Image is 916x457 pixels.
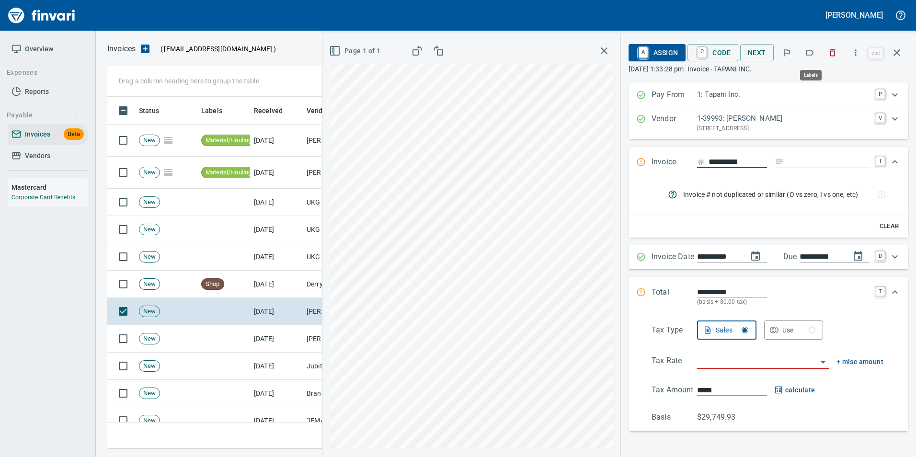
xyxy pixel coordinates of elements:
div: Expand [629,83,908,107]
span: Assign [636,45,678,61]
td: [PERSON_NAME] (1-39993) [303,298,399,325]
button: CCode [687,44,738,61]
span: calculate [775,384,815,396]
a: Reports [8,81,88,103]
span: New [139,252,160,262]
svg: Invoice description [775,157,784,167]
p: Invoice [652,156,697,169]
p: Vendor [652,113,697,133]
a: Corporate Card Benefits [11,194,75,201]
h5: [PERSON_NAME] [825,10,883,20]
td: [PERSON_NAME] Transport Inc (1-11004) [303,157,399,189]
span: [EMAIL_ADDRESS][DOMAIN_NAME] [163,44,273,54]
a: Finvari [6,4,78,27]
td: [DATE] [250,189,303,216]
span: New [139,334,160,343]
td: UKG Inc. (1-39403) [303,243,399,271]
button: Page 1 of 1 [327,42,384,60]
p: 1: Tapani Inc. [697,89,870,100]
td: "[EMAIL_ADDRESS][DOMAIN_NAME]" <[EMAIL_ADDRESS][DOMAIN_NAME]> [303,407,399,434]
span: Overview [25,43,53,55]
td: UKG AR <[EMAIL_ADDRESS][DOMAIN_NAME]> [303,189,399,216]
button: Payable [3,106,83,124]
span: Shop [202,280,224,289]
p: Pay From [652,89,697,102]
span: New [139,362,160,371]
a: Overview [8,38,88,60]
td: [DATE] [250,243,303,271]
span: Vendors [25,150,50,162]
button: [PERSON_NAME] [823,8,885,23]
span: Vendor / From [307,105,363,116]
p: (basis + $0.00 tax) [697,297,870,307]
a: P [875,89,885,99]
p: Invoices [107,43,136,55]
span: New [139,389,160,398]
div: Sales [716,324,748,336]
span: Page 1 of 1 [331,45,380,57]
button: Open [816,355,830,369]
span: Status [139,105,172,116]
p: Total [652,286,697,307]
div: Expand [629,245,908,269]
p: Tax Amount [652,384,697,396]
p: Basis [652,411,697,423]
span: Labels [201,105,222,116]
a: D [875,251,885,261]
td: [DATE] [250,407,303,434]
span: Pages Split [160,136,176,144]
span: Vendor / From [307,105,351,116]
span: Invoices [25,128,50,140]
button: Sales [697,320,756,340]
td: Brandsafway Services LLC (1-38049) [303,380,399,407]
span: New [139,198,160,207]
button: Discard [822,42,843,63]
td: [DATE] [250,271,303,298]
td: Jubitz Corp - Jfs (1-10543) [303,353,399,380]
p: [DATE] 1:33:28 pm. Invoice - TAPANI INC. [629,64,908,74]
td: UKG Inc. (1-39403) [303,216,399,243]
div: Expand [629,147,908,178]
a: A [639,47,648,57]
td: [PERSON_NAME] (1-39993) [303,325,399,353]
button: change date [744,245,767,268]
p: $29,749.93 [697,411,743,423]
td: Derry Enterprises, Inc. DBA Cascade Nut & Bolt (1-38970) [303,271,399,298]
button: Next [740,44,774,62]
p: ( ) [155,44,276,54]
span: Code [695,45,731,61]
a: I [875,156,885,166]
span: Payable [7,109,79,121]
a: V [875,113,885,123]
span: Reports [25,86,49,98]
a: T [875,286,885,296]
td: [DATE] [250,298,303,325]
a: Vendors [8,145,88,167]
td: [DATE] [250,325,303,353]
a: C [698,47,707,57]
span: Next [748,47,766,59]
span: New [139,307,160,316]
div: Expand [629,317,908,431]
span: New [139,225,160,234]
td: [DATE] [250,125,303,157]
span: Labels [201,105,235,116]
span: Clear [876,221,902,232]
a: InvoicesBeta [8,124,88,145]
div: Expand [629,277,908,317]
div: Expand [629,107,908,139]
p: Due [783,251,829,263]
p: [STREET_ADDRESS] [697,124,870,134]
button: AAssign [629,44,686,61]
span: New [139,168,160,177]
span: Received [254,105,295,116]
span: New [139,280,160,289]
span: Close invoice [866,41,908,64]
td: [PERSON_NAME] <[PERSON_NAME][EMAIL_ADDRESS][DOMAIN_NAME]> [303,125,399,157]
p: Tax Type [652,324,697,340]
td: [DATE] [250,353,303,380]
button: Flag [776,42,797,63]
div: Expand [629,178,908,238]
button: Upload an Invoice [136,43,155,55]
td: [DATE] [250,157,303,189]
